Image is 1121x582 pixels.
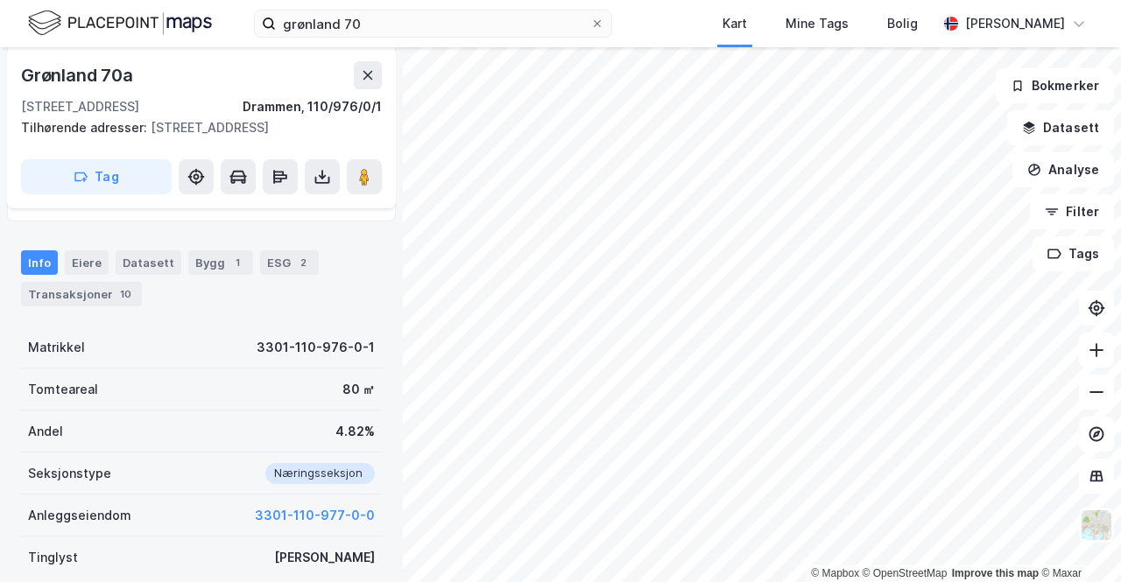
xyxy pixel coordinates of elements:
[28,547,78,568] div: Tinglyst
[21,61,137,89] div: Grønland 70a
[21,117,368,138] div: [STREET_ADDRESS]
[21,159,172,194] button: Tag
[21,96,139,117] div: [STREET_ADDRESS]
[887,13,918,34] div: Bolig
[811,567,859,579] a: Mapbox
[276,11,590,37] input: Søk på adresse, matrikkel, gårdeiere, leietakere eller personer
[1012,152,1114,187] button: Analyse
[116,250,181,275] div: Datasett
[28,379,98,400] div: Tomteareal
[965,13,1065,34] div: [PERSON_NAME]
[21,282,142,306] div: Transaksjoner
[21,250,58,275] div: Info
[335,421,375,442] div: 4.82%
[1030,194,1114,229] button: Filter
[243,96,382,117] div: Drammen, 110/976/0/1
[255,505,375,526] button: 3301-110-977-0-0
[294,254,312,271] div: 2
[28,8,212,39] img: logo.f888ab2527a4732fd821a326f86c7f29.svg
[274,547,375,568] div: [PERSON_NAME]
[28,505,131,526] div: Anleggseiendom
[1033,236,1114,271] button: Tags
[21,120,151,135] span: Tilhørende adresser:
[229,254,246,271] div: 1
[863,567,948,579] a: OpenStreetMap
[65,250,109,275] div: Eiere
[28,421,63,442] div: Andel
[996,68,1114,103] button: Bokmerker
[1033,498,1121,582] div: Kontrollprogram for chat
[260,250,319,275] div: ESG
[1033,498,1121,582] iframe: Chat Widget
[786,13,849,34] div: Mine Tags
[28,337,85,358] div: Matrikkel
[28,463,111,484] div: Seksjonstype
[188,250,253,275] div: Bygg
[116,285,135,303] div: 10
[342,379,375,400] div: 80 ㎡
[723,13,747,34] div: Kart
[952,567,1039,579] a: Improve this map
[1007,110,1114,145] button: Datasett
[257,337,375,358] div: 3301-110-976-0-1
